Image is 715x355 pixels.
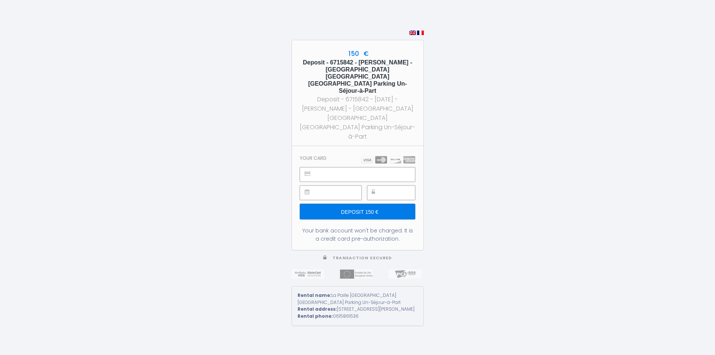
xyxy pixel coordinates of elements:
div: [STREET_ADDRESS][PERSON_NAME] [298,306,418,313]
img: fr.png [417,31,424,35]
strong: Rental phone: [298,313,333,319]
iframe: Secure payment input frame [384,186,415,200]
strong: Rental address: [298,306,337,312]
div: Deposit - 6715842 - [DATE] - [PERSON_NAME] - [GEOGRAPHIC_DATA] [GEOGRAPHIC_DATA] [GEOGRAPHIC_DATA... [299,95,417,142]
img: en.png [409,31,416,35]
h5: Deposit - 6715842 - [PERSON_NAME] - [GEOGRAPHIC_DATA] [GEOGRAPHIC_DATA] [GEOGRAPHIC_DATA] Parking... [299,59,417,95]
img: carts.png [361,156,415,164]
input: Deposit 150 € [300,204,415,219]
span: Transaction secured [333,255,392,261]
iframe: Secure payment input frame [317,186,361,200]
span: 150 € [347,49,369,58]
strong: Rental name: [298,292,331,298]
h3: Your card [300,155,327,161]
div: Your bank account won't be charged. It is a credit card pre-authorization. [300,226,415,243]
iframe: Secure payment input frame [317,168,414,181]
div: La Paille [GEOGRAPHIC_DATA] [GEOGRAPHIC_DATA] Parking Un-Séjour-à-Part [298,292,418,306]
div: 0615861536 [298,313,418,320]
